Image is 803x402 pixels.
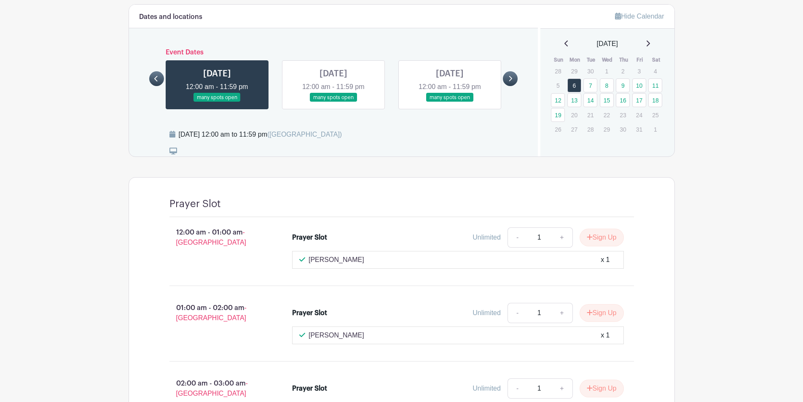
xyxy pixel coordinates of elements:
span: ([GEOGRAPHIC_DATA]) [267,131,342,138]
a: 6 [567,78,581,92]
th: Mon [567,56,583,64]
button: Sign Up [580,304,624,322]
a: 17 [632,93,646,107]
div: Unlimited [473,383,501,394]
th: Wed [599,56,616,64]
h4: Prayer Slot [169,198,221,210]
th: Sat [648,56,664,64]
a: - [508,378,527,399]
p: 02:00 am - 03:00 am [156,375,279,402]
a: + [551,303,572,323]
th: Sun [551,56,567,64]
p: 31 [632,123,646,136]
p: 25 [648,108,662,121]
p: 21 [583,108,597,121]
p: [PERSON_NAME] [309,330,364,340]
p: 3 [632,65,646,78]
p: 28 [551,65,565,78]
a: 19 [551,108,565,122]
th: Tue [583,56,599,64]
a: 14 [583,93,597,107]
p: 22 [600,108,614,121]
a: 11 [648,78,662,92]
a: 9 [616,78,630,92]
button: Sign Up [580,229,624,246]
p: 29 [600,123,614,136]
h6: Dates and locations [139,13,202,21]
a: 10 [632,78,646,92]
p: 2 [616,65,630,78]
a: 7 [583,78,597,92]
th: Thu [615,56,632,64]
p: [PERSON_NAME] [309,255,364,265]
div: x 1 [601,255,610,265]
div: Unlimited [473,308,501,318]
p: 12:00 am - 01:00 am [156,224,279,251]
a: + [551,378,572,399]
div: x 1 [601,330,610,340]
a: - [508,303,527,323]
div: Unlimited [473,232,501,243]
p: 30 [616,123,630,136]
div: Prayer Slot [292,308,327,318]
h6: Event Dates [164,49,503,57]
a: 12 [551,93,565,107]
a: + [551,227,572,248]
a: 15 [600,93,614,107]
p: 24 [632,108,646,121]
th: Fri [632,56,648,64]
p: 20 [567,108,581,121]
a: 13 [567,93,581,107]
p: 27 [567,123,581,136]
p: 30 [583,65,597,78]
p: 23 [616,108,630,121]
span: [DATE] [597,39,618,49]
p: 1 [648,123,662,136]
div: Prayer Slot [292,383,327,394]
a: 16 [616,93,630,107]
p: 4 [648,65,662,78]
p: 5 [551,79,565,92]
button: Sign Up [580,380,624,397]
p: 1 [600,65,614,78]
div: [DATE] 12:00 am to 11:59 pm [179,130,342,140]
p: 01:00 am - 02:00 am [156,299,279,326]
p: 26 [551,123,565,136]
a: - [508,227,527,248]
a: 8 [600,78,614,92]
a: 18 [648,93,662,107]
p: 28 [583,123,597,136]
a: Hide Calendar [615,13,664,20]
p: 29 [567,65,581,78]
div: Prayer Slot [292,232,327,243]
